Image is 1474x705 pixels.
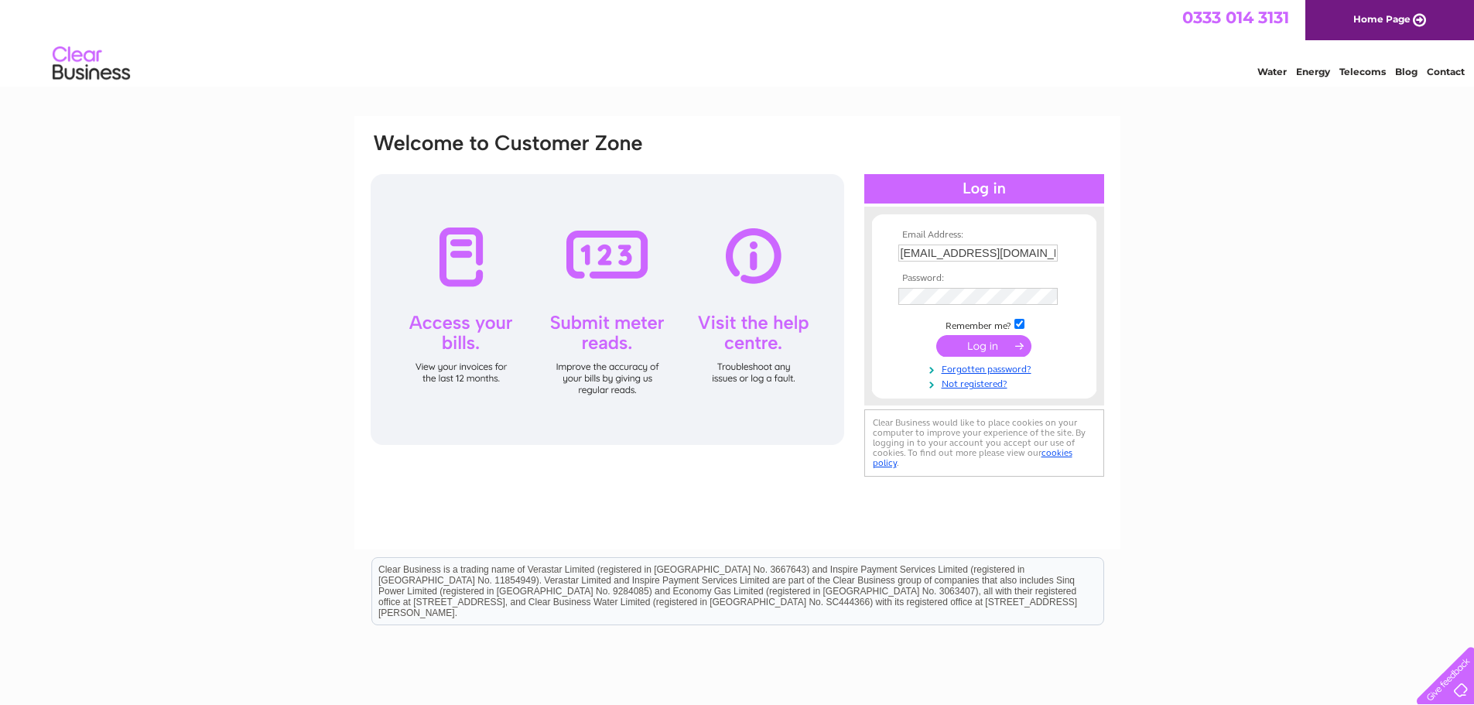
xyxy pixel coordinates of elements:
[1395,66,1418,77] a: Blog
[898,375,1074,390] a: Not registered?
[52,40,131,87] img: logo.png
[898,361,1074,375] a: Forgotten password?
[1182,8,1289,27] a: 0333 014 3131
[894,230,1074,241] th: Email Address:
[864,409,1104,477] div: Clear Business would like to place cookies on your computer to improve your experience of the sit...
[936,335,1031,357] input: Submit
[1257,66,1287,77] a: Water
[894,273,1074,284] th: Password:
[894,317,1074,332] td: Remember me?
[1339,66,1386,77] a: Telecoms
[372,9,1103,75] div: Clear Business is a trading name of Verastar Limited (registered in [GEOGRAPHIC_DATA] No. 3667643...
[1296,66,1330,77] a: Energy
[1427,66,1465,77] a: Contact
[873,447,1072,468] a: cookies policy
